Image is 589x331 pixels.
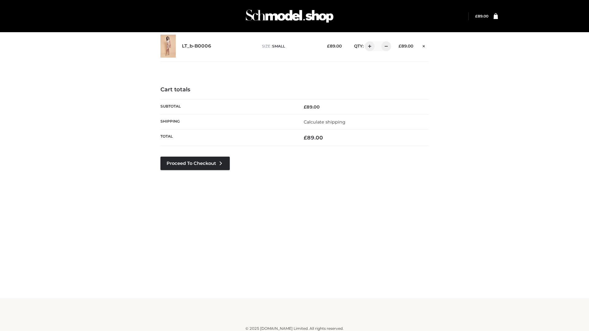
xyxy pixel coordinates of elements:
a: Remove this item [419,41,429,49]
span: £ [304,135,307,141]
th: Subtotal [160,99,294,114]
th: Total [160,130,294,146]
span: SMALL [272,44,285,48]
img: LT_b-B0006 - SMALL [160,35,176,58]
span: £ [304,104,306,110]
bdi: 89.00 [327,44,342,48]
th: Shipping [160,114,294,129]
img: Schmodel Admin 964 [244,4,336,28]
bdi: 89.00 [398,44,413,48]
bdi: 89.00 [304,135,323,141]
bdi: 89.00 [475,14,488,18]
span: £ [398,44,401,48]
a: LT_b-B0006 [182,43,211,49]
span: £ [327,44,330,48]
p: size : [262,44,318,49]
div: QTY: [348,41,389,51]
a: Proceed to Checkout [160,157,230,170]
a: Calculate shipping [304,119,345,125]
h4: Cart totals [160,86,429,93]
span: £ [475,14,478,18]
a: £89.00 [475,14,488,18]
bdi: 89.00 [304,104,320,110]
